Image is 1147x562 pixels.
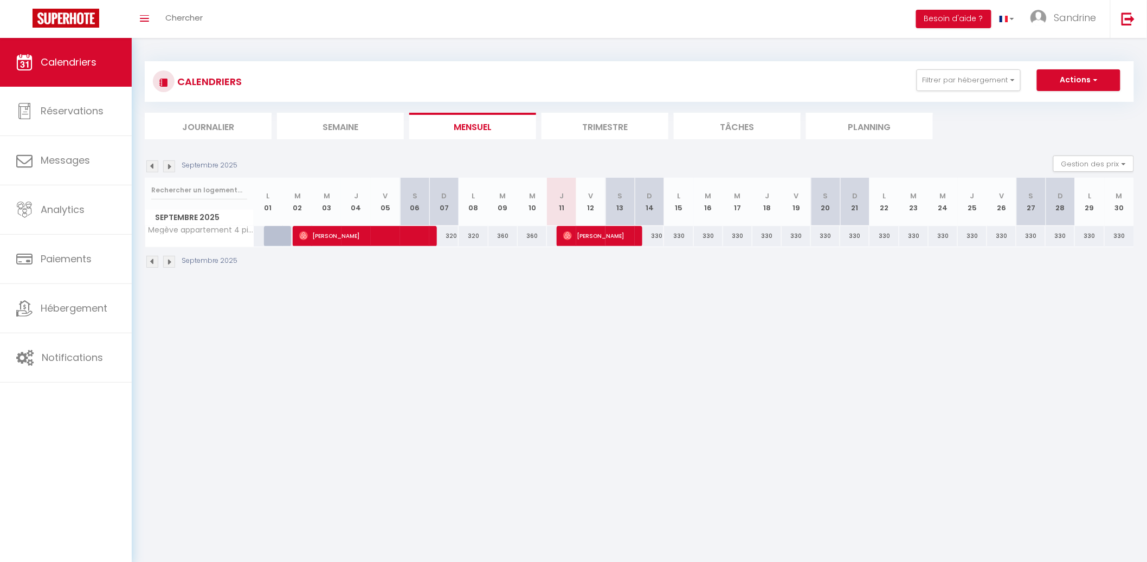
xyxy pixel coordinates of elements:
abbr: D [647,191,652,201]
abbr: S [1029,191,1034,201]
abbr: M [940,191,946,201]
th: 04 [341,178,371,226]
th: 21 [840,178,869,226]
span: Paiements [41,252,92,266]
span: Megève appartement 4 pièces résidence de standing [147,226,255,234]
span: [PERSON_NAME] [299,225,426,246]
div: 330 [1046,226,1075,246]
div: 330 [899,226,929,246]
th: 30 [1105,178,1134,226]
div: 330 [840,226,869,246]
abbr: M [529,191,536,201]
span: Sandrine [1054,11,1097,24]
abbr: L [678,191,681,201]
th: 09 [488,178,518,226]
th: 03 [312,178,341,226]
abbr: M [734,191,741,201]
img: Super Booking [33,9,99,28]
div: 330 [929,226,958,246]
th: 15 [664,178,693,226]
span: Notifications [42,351,103,364]
th: 11 [547,178,576,226]
li: Mensuel [409,113,536,139]
th: 16 [694,178,723,226]
li: Journalier [145,113,272,139]
th: 01 [254,178,283,226]
th: 24 [929,178,958,226]
div: 330 [1016,226,1046,246]
button: Besoin d'aide ? [916,10,991,28]
th: 14 [635,178,664,226]
th: 05 [371,178,400,226]
div: 330 [664,226,693,246]
p: Septembre 2025 [182,256,237,266]
th: 27 [1016,178,1046,226]
th: 06 [400,178,429,226]
th: 18 [752,178,782,226]
th: 22 [869,178,899,226]
abbr: V [383,191,388,201]
abbr: S [413,191,417,201]
div: 330 [694,226,723,246]
div: 320 [429,226,459,246]
li: Trimestre [542,113,668,139]
button: Gestion des prix [1053,156,1134,172]
li: Semaine [277,113,404,139]
div: 330 [987,226,1016,246]
abbr: M [1116,191,1123,201]
th: 02 [283,178,312,226]
th: 29 [1075,178,1104,226]
span: [PERSON_NAME] [563,225,632,246]
div: 360 [488,226,518,246]
img: ... [1030,10,1047,26]
div: 330 [811,226,840,246]
span: Hébergement [41,301,107,315]
abbr: D [852,191,858,201]
abbr: L [1088,191,1092,201]
th: 23 [899,178,929,226]
th: 17 [723,178,752,226]
abbr: J [559,191,564,201]
div: 330 [723,226,752,246]
th: 10 [518,178,547,226]
th: 13 [605,178,635,226]
button: Actions [1037,69,1120,91]
abbr: L [472,191,475,201]
div: 360 [518,226,547,246]
li: Tâches [674,113,801,139]
abbr: D [441,191,447,201]
span: Septembre 2025 [145,210,253,225]
div: 330 [1105,226,1134,246]
li: Planning [806,113,933,139]
abbr: L [883,191,886,201]
button: Ouvrir le widget de chat LiveChat [9,4,41,37]
abbr: J [354,191,358,201]
th: 28 [1046,178,1075,226]
abbr: M [705,191,712,201]
abbr: V [589,191,594,201]
th: 07 [429,178,459,226]
span: Réservations [41,104,104,118]
th: 19 [782,178,811,226]
abbr: V [1000,191,1004,201]
th: 26 [987,178,1016,226]
abbr: M [911,191,917,201]
abbr: S [618,191,623,201]
button: Filtrer par hébergement [917,69,1021,91]
abbr: S [823,191,828,201]
abbr: M [324,191,330,201]
div: 330 [752,226,782,246]
abbr: M [294,191,301,201]
div: 330 [635,226,664,246]
abbr: L [267,191,270,201]
th: 25 [958,178,987,226]
abbr: V [794,191,799,201]
div: 330 [869,226,899,246]
div: 320 [459,226,488,246]
img: logout [1122,12,1135,25]
abbr: J [970,191,975,201]
div: 330 [958,226,987,246]
abbr: J [765,191,769,201]
th: 12 [576,178,605,226]
th: 20 [811,178,840,226]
